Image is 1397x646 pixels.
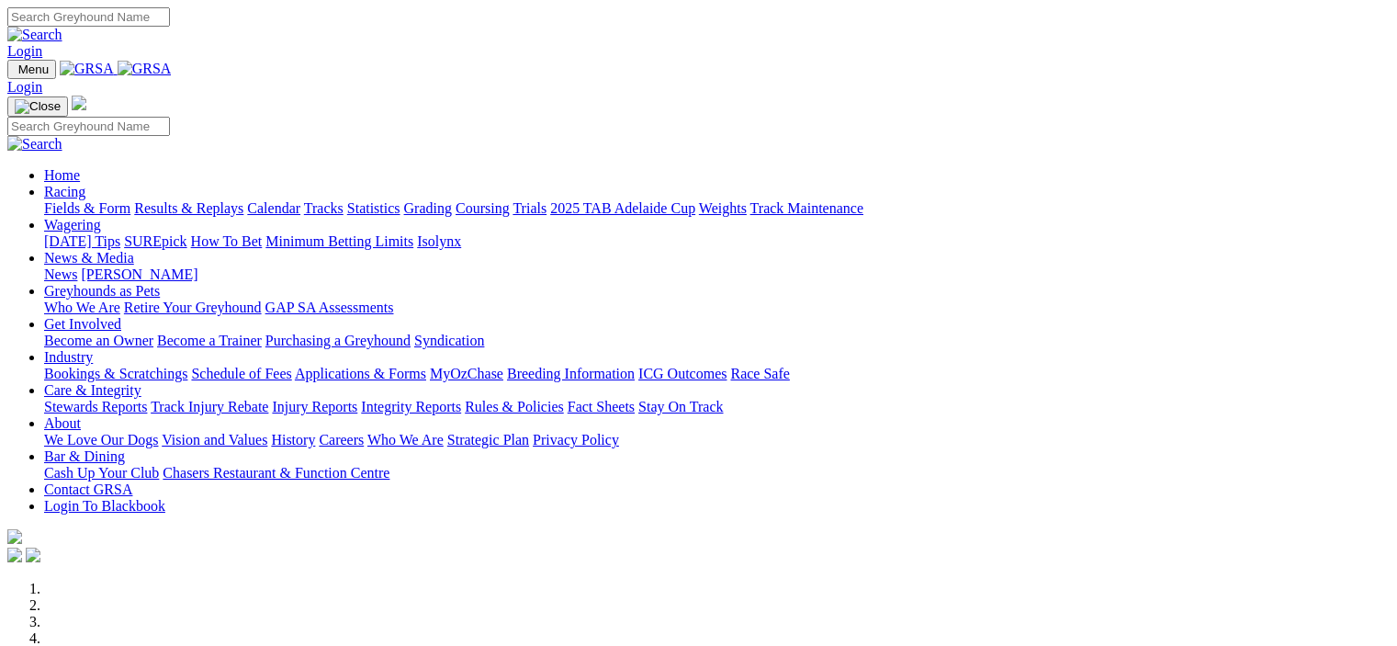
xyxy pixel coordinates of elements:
[44,283,160,299] a: Greyhounds as Pets
[162,432,267,448] a: Vision and Values
[44,432,1390,448] div: About
[568,399,635,414] a: Fact Sheets
[44,184,85,199] a: Racing
[60,61,114,77] img: GRSA
[44,333,153,348] a: Become an Owner
[26,548,40,562] img: twitter.svg
[271,432,315,448] a: History
[295,366,426,381] a: Applications & Forms
[404,200,452,216] a: Grading
[44,448,125,464] a: Bar & Dining
[81,266,197,282] a: [PERSON_NAME]
[265,300,394,315] a: GAP SA Assessments
[44,465,159,481] a: Cash Up Your Club
[44,300,1390,316] div: Greyhounds as Pets
[417,233,461,249] a: Isolynx
[265,333,411,348] a: Purchasing a Greyhound
[750,200,863,216] a: Track Maintenance
[7,96,68,117] button: Toggle navigation
[44,200,130,216] a: Fields & Form
[44,167,80,183] a: Home
[191,233,263,249] a: How To Bet
[638,399,723,414] a: Stay On Track
[44,382,141,398] a: Care & Integrity
[638,366,727,381] a: ICG Outcomes
[7,136,62,153] img: Search
[7,548,22,562] img: facebook.svg
[447,432,529,448] a: Strategic Plan
[151,399,268,414] a: Track Injury Rebate
[456,200,510,216] a: Coursing
[699,200,747,216] a: Weights
[247,200,300,216] a: Calendar
[44,333,1390,349] div: Get Involved
[118,61,172,77] img: GRSA
[44,316,121,332] a: Get Involved
[361,399,461,414] a: Integrity Reports
[44,432,158,448] a: We Love Our Dogs
[44,366,187,381] a: Bookings & Scratchings
[513,200,546,216] a: Trials
[44,349,93,365] a: Industry
[15,99,61,114] img: Close
[44,266,1390,283] div: News & Media
[7,7,170,27] input: Search
[44,366,1390,382] div: Industry
[44,300,120,315] a: Who We Are
[44,399,1390,415] div: Care & Integrity
[44,415,81,431] a: About
[430,366,503,381] a: MyOzChase
[414,333,484,348] a: Syndication
[44,250,134,266] a: News & Media
[7,60,56,79] button: Toggle navigation
[367,432,444,448] a: Who We Are
[124,300,262,315] a: Retire Your Greyhound
[507,366,635,381] a: Breeding Information
[7,79,42,95] a: Login
[7,117,170,136] input: Search
[304,200,344,216] a: Tracks
[44,399,147,414] a: Stewards Reports
[44,498,165,514] a: Login To Blackbook
[44,482,132,497] a: Contact GRSA
[533,432,619,448] a: Privacy Policy
[157,333,262,348] a: Become a Trainer
[319,432,364,448] a: Careers
[44,233,120,249] a: [DATE] Tips
[44,217,101,232] a: Wagering
[44,200,1390,217] div: Racing
[550,200,695,216] a: 2025 TAB Adelaide Cup
[7,27,62,43] img: Search
[163,465,389,481] a: Chasers Restaurant & Function Centre
[272,399,357,414] a: Injury Reports
[18,62,49,76] span: Menu
[44,233,1390,250] div: Wagering
[72,96,86,110] img: logo-grsa-white.png
[347,200,400,216] a: Statistics
[191,366,291,381] a: Schedule of Fees
[730,366,789,381] a: Race Safe
[44,465,1390,482] div: Bar & Dining
[7,529,22,544] img: logo-grsa-white.png
[265,233,413,249] a: Minimum Betting Limits
[134,200,243,216] a: Results & Replays
[124,233,186,249] a: SUREpick
[44,266,77,282] a: News
[7,43,42,59] a: Login
[465,399,564,414] a: Rules & Policies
